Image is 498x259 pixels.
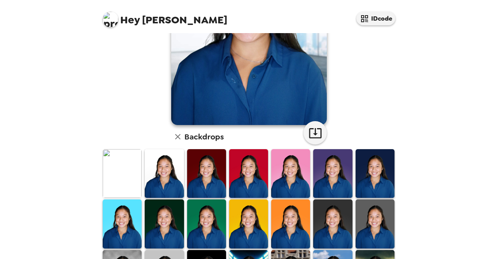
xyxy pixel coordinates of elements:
[120,13,140,27] span: Hey
[356,12,395,25] button: IDcode
[103,149,142,198] img: Original
[103,8,227,25] span: [PERSON_NAME]
[103,12,118,27] img: profile pic
[184,130,224,143] h6: Backdrops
